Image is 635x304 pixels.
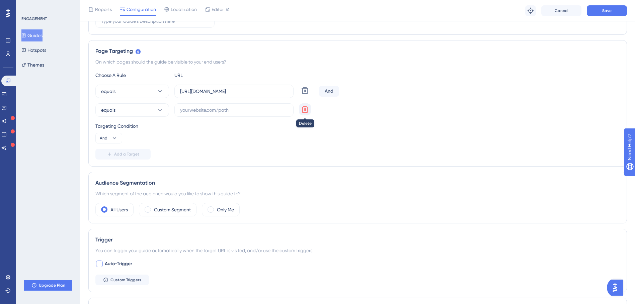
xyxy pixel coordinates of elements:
button: Themes [21,59,44,71]
button: Upgrade Plan [24,280,72,291]
div: Choose A Rule [95,71,169,79]
button: And [95,133,122,143]
label: Only Me [217,206,234,214]
input: yourwebsite.com/path [180,106,288,114]
button: Save [587,5,627,16]
input: yourwebsite.com/path [180,88,288,95]
div: Which segment of the audience would you like to show this guide to? [95,190,620,198]
label: All Users [110,206,128,214]
button: Add a Target [95,149,151,160]
div: Targeting Condition [95,122,620,130]
div: You can trigger your guide automatically when the target URL is visited, and/or use the custom tr... [95,246,620,255]
span: Upgrade Plan [39,283,65,288]
span: Save [602,8,612,13]
span: And [100,135,107,141]
button: Custom Triggers [95,275,149,285]
button: equals [95,85,169,98]
span: Configuration [127,5,156,13]
div: Page Targeting [95,47,620,55]
button: equals [95,103,169,117]
button: Cancel [541,5,581,16]
div: Audience Segmentation [95,179,620,187]
div: Trigger [95,236,620,244]
span: Add a Target [114,151,139,157]
span: Auto-Trigger [105,260,132,268]
label: Custom Segment [154,206,191,214]
span: Cancel [555,8,568,13]
div: On which pages should the guide be visible to your end users? [95,58,620,66]
iframe: UserGuiding AI Assistant Launcher [607,278,627,298]
button: Guides [21,29,43,41]
span: Custom Triggers [110,277,141,283]
div: ENGAGEMENT [21,16,47,21]
span: equals [101,87,115,95]
span: Need Help? [16,2,42,10]
button: Hotspots [21,44,46,56]
span: equals [101,106,115,114]
div: And [319,86,339,97]
span: Reports [95,5,112,13]
span: Localization [171,5,197,13]
span: Editor [212,5,224,13]
div: URL [174,71,248,79]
